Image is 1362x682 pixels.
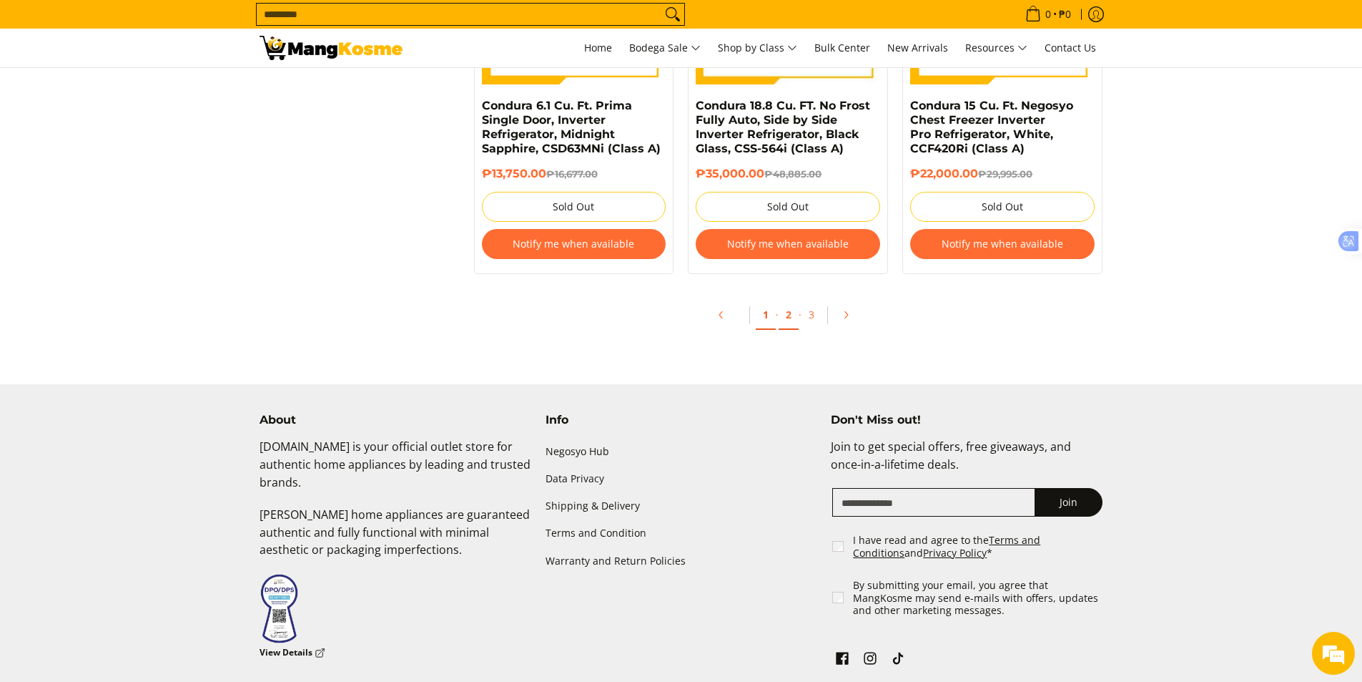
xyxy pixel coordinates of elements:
a: 3 [801,301,821,328]
img: Data Privacy Seal [260,573,299,644]
del: ₱48,885.00 [764,168,821,180]
a: 1 [756,301,776,330]
a: Data Privacy [546,466,817,493]
label: I have read and agree to the and * [853,534,1104,559]
del: ₱29,995.00 [978,168,1032,180]
p: Join to get special offers, free giveaways, and once-in-a-lifetime deals. [831,438,1102,488]
span: Contact Us [1045,41,1096,54]
h6: ₱35,000.00 [696,167,880,181]
button: Notify me when available [910,229,1095,259]
p: [PERSON_NAME] home appliances are guaranteed authentic and fully functional with minimal aestheti... [260,506,531,573]
a: Home [577,29,619,67]
a: See Mang Kosme on TikTok [888,648,908,673]
span: • [1021,6,1075,22]
nav: Main Menu [417,29,1103,67]
button: Search [661,4,684,25]
span: · [776,308,779,321]
a: See Mang Kosme on Facebook [832,648,852,673]
button: Notify me when available [696,229,880,259]
a: Warranty and Return Policies [546,547,817,575]
h4: About [260,413,531,427]
h6: ₱13,750.00 [482,167,666,181]
a: Condura 18.8 Cu. FT. No Frost Fully Auto, Side by Side Inverter Refrigerator, Black Glass, CSS-56... [696,99,870,155]
span: ₱0 [1057,9,1073,19]
img: Bodega Sale Refrigerator l Mang Kosme: Home Appliances Warehouse Sale | Page 2 [260,36,403,60]
a: Contact Us [1037,29,1103,67]
button: Sold Out [482,192,666,222]
h4: Info [546,413,817,427]
del: ₱16,677.00 [546,168,598,180]
span: Shop by Class [718,39,797,57]
a: Terms and Conditions [853,533,1040,560]
label: By submitting your email, you agree that MangKosme may send e-mails with offers, updates and othe... [853,579,1104,617]
a: 2 [779,301,799,330]
span: · [799,308,801,321]
a: New Arrivals [880,29,955,67]
a: Bodega Sale [622,29,708,67]
button: Join [1035,488,1102,517]
a: Privacy Policy [923,546,987,560]
span: Bodega Sale [629,39,701,57]
button: Sold Out [696,192,880,222]
span: 0 [1043,9,1053,19]
h4: Don't Miss out! [831,413,1102,427]
a: Shipping & Delivery [546,493,817,520]
a: Resources [958,29,1035,67]
a: Bulk Center [807,29,877,67]
button: Sold Out [910,192,1095,222]
span: Bulk Center [814,41,870,54]
span: Home [584,41,612,54]
span: Resources [965,39,1027,57]
button: Notify me when available [482,229,666,259]
h6: ₱22,000.00 [910,167,1095,181]
a: Terms and Condition [546,520,817,547]
a: Negosyo Hub [546,438,817,465]
a: View Details [260,644,325,662]
p: [DOMAIN_NAME] is your official outlet store for authentic home appliances by leading and trusted ... [260,438,531,505]
a: Condura 6.1 Cu. Ft. Prima Single Door, Inverter Refrigerator, Midnight Sapphire, CSD63MNi (Class A) [482,99,661,155]
a: Shop by Class [711,29,804,67]
span: New Arrivals [887,41,948,54]
ul: Pagination [467,296,1110,341]
a: Condura 15 Cu. Ft. Negosyo Chest Freezer Inverter Pro Refrigerator, White, CCF420Ri (Class A) [910,99,1073,155]
a: See Mang Kosme on Instagram [860,648,880,673]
